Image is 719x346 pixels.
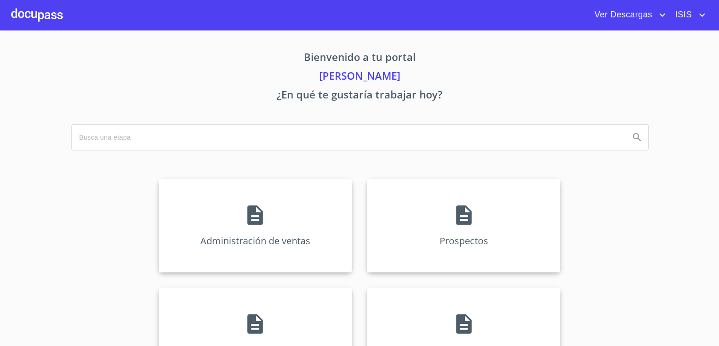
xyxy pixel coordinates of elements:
button: Search [626,126,648,149]
p: Administración de ventas [200,234,310,247]
span: Ver Descargas [587,8,657,23]
p: [PERSON_NAME] [71,68,648,87]
input: search [72,125,622,150]
p: ¿En qué te gustaría trabajar hoy? [71,87,648,105]
button: account of current user [668,8,708,23]
button: account of current user [587,8,668,23]
p: Prospectos [440,234,488,247]
p: Bienvenido a tu portal [71,49,648,68]
span: ISIS [668,8,697,23]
